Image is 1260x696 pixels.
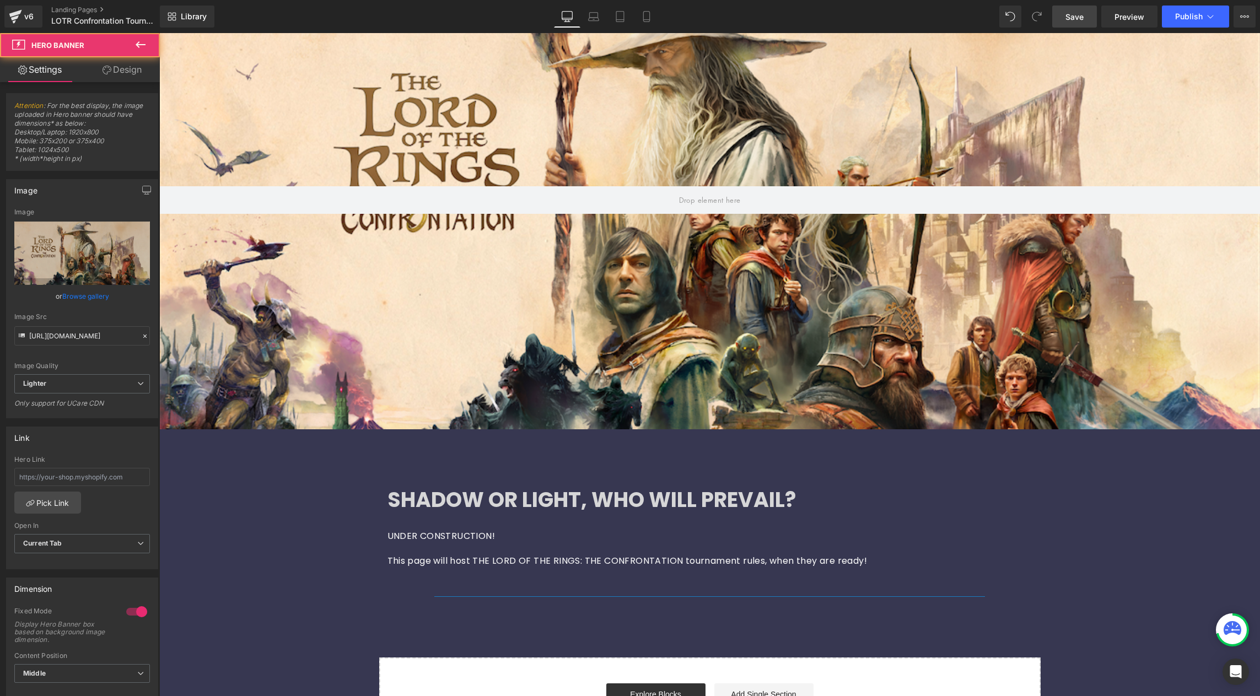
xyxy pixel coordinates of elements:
[23,379,46,387] b: Lighter
[14,362,150,370] div: Image Quality
[1234,6,1256,28] button: More
[555,650,654,672] a: Add Single Section
[14,326,150,346] input: Link
[31,41,84,50] span: Hero Banner
[51,17,157,25] span: LOTR Confrontation Tournament Rules Page
[999,6,1021,28] button: Undo
[22,9,36,24] div: v6
[14,607,115,618] div: Fixed Mode
[14,492,81,514] a: Pick Link
[14,399,150,415] div: Only support for UCare CDN
[14,621,114,644] div: Display Hero Banner box based on background image dimension.
[82,57,162,82] a: Design
[14,652,150,660] div: Content Position
[447,650,546,672] a: Explore Blocks
[160,6,214,28] a: New Library
[1114,11,1144,23] span: Preview
[14,290,150,302] div: or
[607,6,633,28] a: Tablet
[14,101,44,110] a: Attention
[633,6,660,28] a: Mobile
[228,485,873,510] p: UNDER CONSTRUCTION!
[1101,6,1157,28] a: Preview
[14,456,150,463] div: Hero Link
[228,454,777,479] h1: SHADOW OR LIGHT, WHO WILL PREVAIL?
[580,6,607,28] a: Laptop
[51,6,178,14] a: Landing Pages
[554,6,580,28] a: Desktop
[14,313,150,321] div: Image Src
[14,180,37,195] div: Image
[14,208,150,216] div: Image
[62,287,109,306] a: Browse gallery
[4,6,42,28] a: v6
[1223,659,1249,685] div: Open Intercom Messenger
[14,522,150,530] div: Open In
[1162,6,1229,28] button: Publish
[228,522,873,534] p: This page will host THE LORD OF THE RINGS: THE CONFRONTATION tournament rules, when they are ready!
[23,539,62,547] b: Current Tab
[14,427,30,443] div: Link
[1026,6,1048,28] button: Redo
[1065,11,1084,23] span: Save
[23,669,46,677] b: Middle
[14,578,52,594] div: Dimension
[14,468,150,486] input: https://your-shop.myshopify.com
[14,101,150,170] span: : For the best display, the image uploaded in Hero banner should have dimensions* as below: Deskt...
[181,12,207,21] span: Library
[1175,12,1203,21] span: Publish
